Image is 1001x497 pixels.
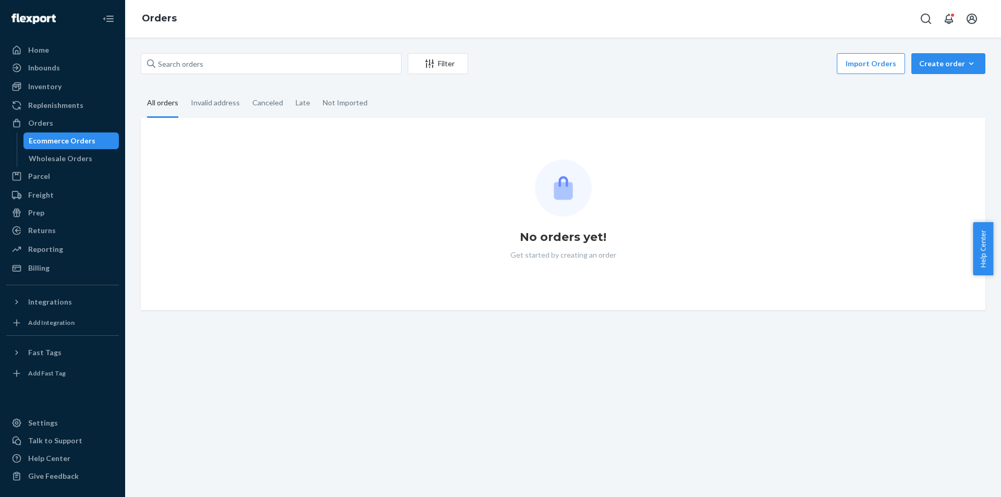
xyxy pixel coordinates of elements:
div: Returns [28,225,56,236]
a: Settings [6,415,119,431]
a: Orders [142,13,177,24]
div: Orders [28,118,53,128]
div: Replenishments [28,100,83,111]
a: Wholesale Orders [23,150,119,167]
div: All orders [147,89,178,118]
button: Give Feedback [6,468,119,484]
div: Billing [28,263,50,273]
div: Late [296,89,310,116]
button: Integrations [6,294,119,310]
a: Ecommerce Orders [23,132,119,149]
ol: breadcrumbs [133,4,185,34]
a: Parcel [6,168,119,185]
a: Reporting [6,241,119,258]
p: Get started by creating an order [510,250,616,260]
div: Inventory [28,81,62,92]
a: Help Center [6,450,119,467]
div: Parcel [28,171,50,181]
img: Flexport logo [11,14,56,24]
button: Open notifications [938,8,959,29]
a: Inventory [6,78,119,95]
a: Inbounds [6,59,119,76]
div: Settings [28,418,58,428]
div: Canceled [252,89,283,116]
input: Search orders [141,53,401,74]
a: Home [6,42,119,58]
div: Filter [408,58,468,69]
div: Prep [28,208,44,218]
a: Add Fast Tag [6,365,119,382]
button: Filter [408,53,468,74]
button: Fast Tags [6,344,119,361]
div: Home [28,45,49,55]
button: Import Orders [837,53,905,74]
div: Give Feedback [28,471,79,481]
h1: No orders yet! [520,229,606,246]
a: Prep [6,204,119,221]
div: Not Imported [323,89,368,116]
div: Help Center [28,453,70,464]
div: Talk to Support [28,435,82,446]
a: Freight [6,187,119,203]
button: Create order [911,53,985,74]
img: Empty list [535,160,592,216]
a: Returns [6,222,119,239]
a: Replenishments [6,97,119,114]
button: Open Search Box [915,8,936,29]
div: Add Fast Tag [28,369,66,378]
div: Add Integration [28,318,75,327]
div: Wholesale Orders [29,153,92,164]
button: Help Center [973,222,993,275]
button: Open account menu [961,8,982,29]
a: Add Integration [6,314,119,331]
div: Fast Tags [28,347,62,358]
a: Talk to Support [6,432,119,449]
a: Orders [6,115,119,131]
div: Ecommerce Orders [29,136,95,146]
div: Invalid address [191,89,240,116]
div: Reporting [28,244,63,254]
div: Inbounds [28,63,60,73]
div: Integrations [28,297,72,307]
button: Close Navigation [98,8,119,29]
div: Freight [28,190,54,200]
a: Billing [6,260,119,276]
div: Create order [919,58,978,69]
